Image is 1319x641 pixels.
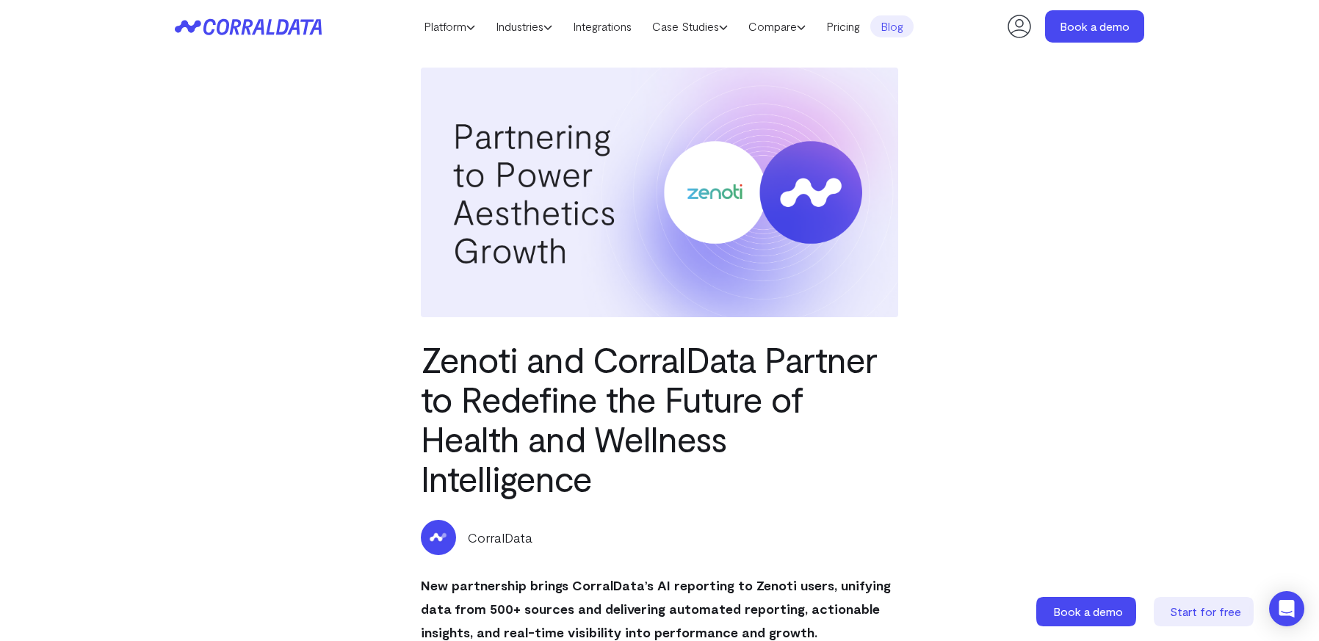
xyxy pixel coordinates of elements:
span: Start for free [1170,604,1241,618]
a: Integrations [563,15,642,37]
a: Platform [413,15,485,37]
span: Book a demo [1053,604,1123,618]
a: Case Studies [642,15,738,37]
a: Start for free [1154,597,1257,626]
a: Compare [738,15,816,37]
a: Blog [870,15,914,37]
a: Industries [485,15,563,37]
b: New partnership brings CorralData’s AI reporting to Zenoti users, unifying data from 500+ sources... [421,577,891,640]
a: Book a demo [1036,597,1139,626]
div: Open Intercom Messenger [1269,591,1304,626]
a: Pricing [816,15,870,37]
h1: Zenoti and CorralData Partner to Redefine the Future of Health and Wellness Intelligence [421,339,898,498]
a: Book a demo [1045,10,1144,43]
p: CorralData [468,528,532,547]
